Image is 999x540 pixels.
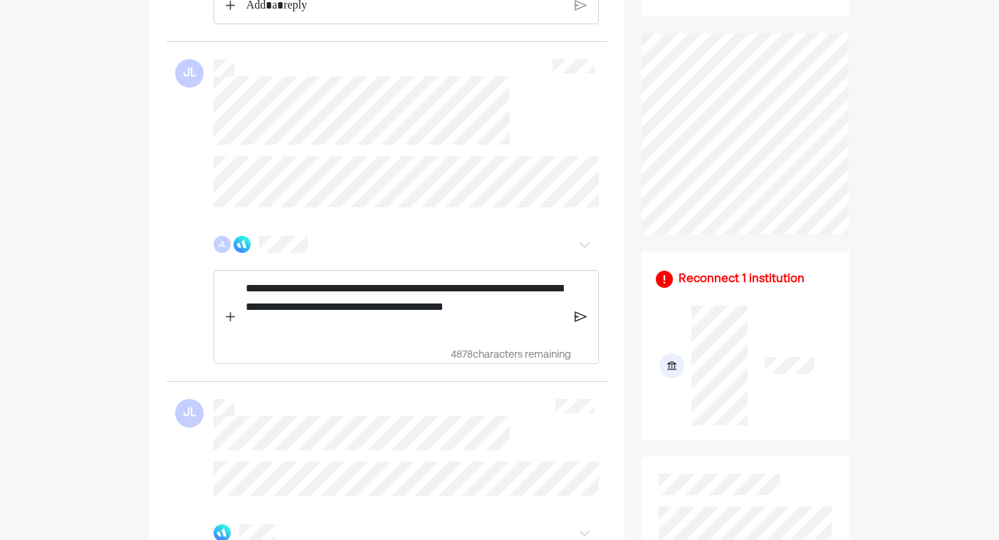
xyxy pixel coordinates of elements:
[175,399,204,427] div: JL
[175,59,204,88] div: JL
[679,271,805,288] div: Reconnect 1 institution
[214,236,231,253] div: JL
[239,347,571,363] div: 4878 characters remaining
[239,271,571,341] div: Rich Text Editor. Editing area: main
